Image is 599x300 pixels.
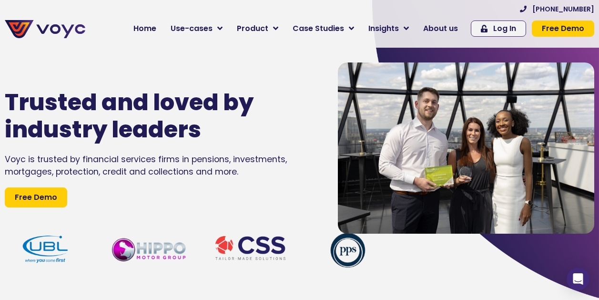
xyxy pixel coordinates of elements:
[567,268,589,290] div: Open Intercom Messenger
[171,23,213,34] span: Use-cases
[368,23,399,34] span: Insights
[5,89,281,144] h1: Trusted and loved by industry leaders
[285,19,361,38] a: Case Studies
[361,19,416,38] a: Insights
[471,21,526,37] a: Log In
[532,21,594,37] a: Free Demo
[237,23,268,34] span: Product
[520,6,594,12] a: [PHONE_NUMBER]
[423,23,458,34] span: About us
[5,20,85,38] img: voyc-full-logo
[163,19,230,38] a: Use-cases
[133,23,156,34] span: Home
[126,19,163,38] a: Home
[15,192,57,203] span: Free Demo
[5,187,67,207] a: Free Demo
[293,23,344,34] span: Case Studies
[416,19,465,38] a: About us
[542,25,584,32] span: Free Demo
[5,153,309,178] div: Voyc is trusted by financial services firms in pensions, investments, mortgages, protection, cred...
[230,19,285,38] a: Product
[532,6,594,12] span: [PHONE_NUMBER]
[493,25,516,32] span: Log In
